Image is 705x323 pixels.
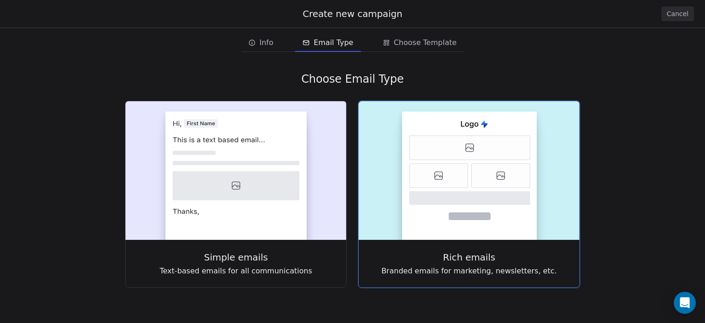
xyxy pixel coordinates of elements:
[313,37,353,48] span: Email Type
[204,251,268,264] span: Simple emails
[160,266,312,277] span: Text-based emails for all communications
[125,72,580,86] div: Choose Email Type
[11,7,694,20] div: Create new campaign
[381,266,557,277] span: Branded emails for marketing, newsletters, etc.
[674,292,696,314] div: Open Intercom Messenger
[241,34,464,52] div: email creation steps
[259,37,273,48] span: Info
[661,6,694,21] button: Cancel
[394,37,457,48] span: Choose Template
[443,251,495,264] span: Rich emails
